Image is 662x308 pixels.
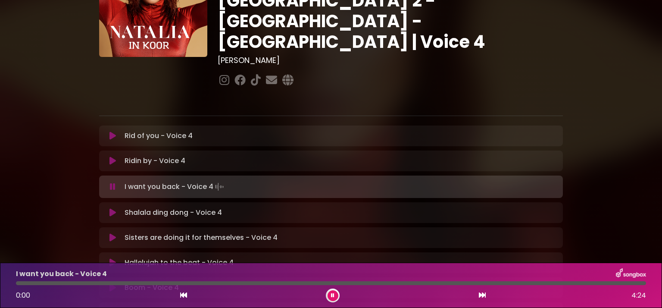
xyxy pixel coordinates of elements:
[16,290,30,300] span: 0:00
[16,269,107,279] p: I want you back - Voice 4
[125,156,185,166] p: Ridin by - Voice 4
[125,258,234,268] p: Hallelujah to the beat - Voice 4
[125,233,278,243] p: Sisters are doing it for themselves - Voice 4
[125,207,222,218] p: Shalala ding dong - Voice 4
[616,268,646,280] img: songbox-logo-white.png
[125,131,193,141] p: Rid of you - Voice 4
[213,181,225,193] img: waveform4.gif
[631,290,646,301] span: 4:24
[125,181,225,193] p: I want you back - Voice 4
[218,56,563,65] h3: [PERSON_NAME]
